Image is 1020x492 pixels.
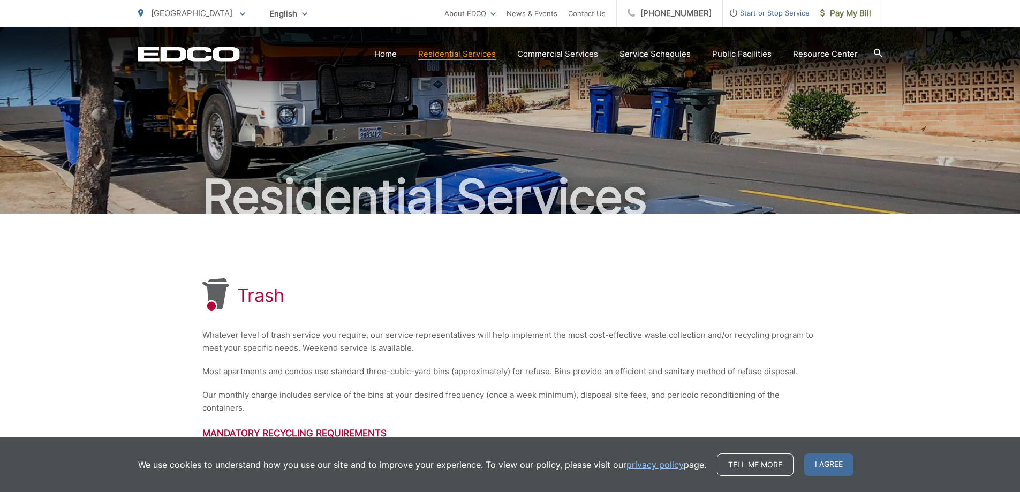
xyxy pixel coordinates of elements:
[374,48,397,60] a: Home
[261,4,315,23] span: English
[202,389,818,414] p: Our monthly charge includes service of the bins at your desired frequency (once a week minimum), ...
[820,7,871,20] span: Pay My Bill
[619,48,691,60] a: Service Schedules
[418,48,496,60] a: Residential Services
[712,48,772,60] a: Public Facilities
[804,453,853,476] span: I agree
[151,8,232,18] span: [GEOGRAPHIC_DATA]
[507,7,557,20] a: News & Events
[202,365,818,378] p: Most apartments and condos use standard three-cubic-yard bins (approximately) for refuse. Bins pr...
[138,47,240,62] a: EDCD logo. Return to the homepage.
[793,48,858,60] a: Resource Center
[626,458,684,471] a: privacy policy
[138,170,882,224] h2: Residential Services
[517,48,598,60] a: Commercial Services
[568,7,606,20] a: Contact Us
[444,7,496,20] a: About EDCO
[202,428,818,438] h3: Mandatory Recycling Requirements
[237,285,285,306] h1: Trash
[717,453,794,476] a: Tell me more
[138,458,706,471] p: We use cookies to understand how you use our site and to improve your experience. To view our pol...
[202,329,818,354] p: Whatever level of trash service you require, our service representatives will help implement the ...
